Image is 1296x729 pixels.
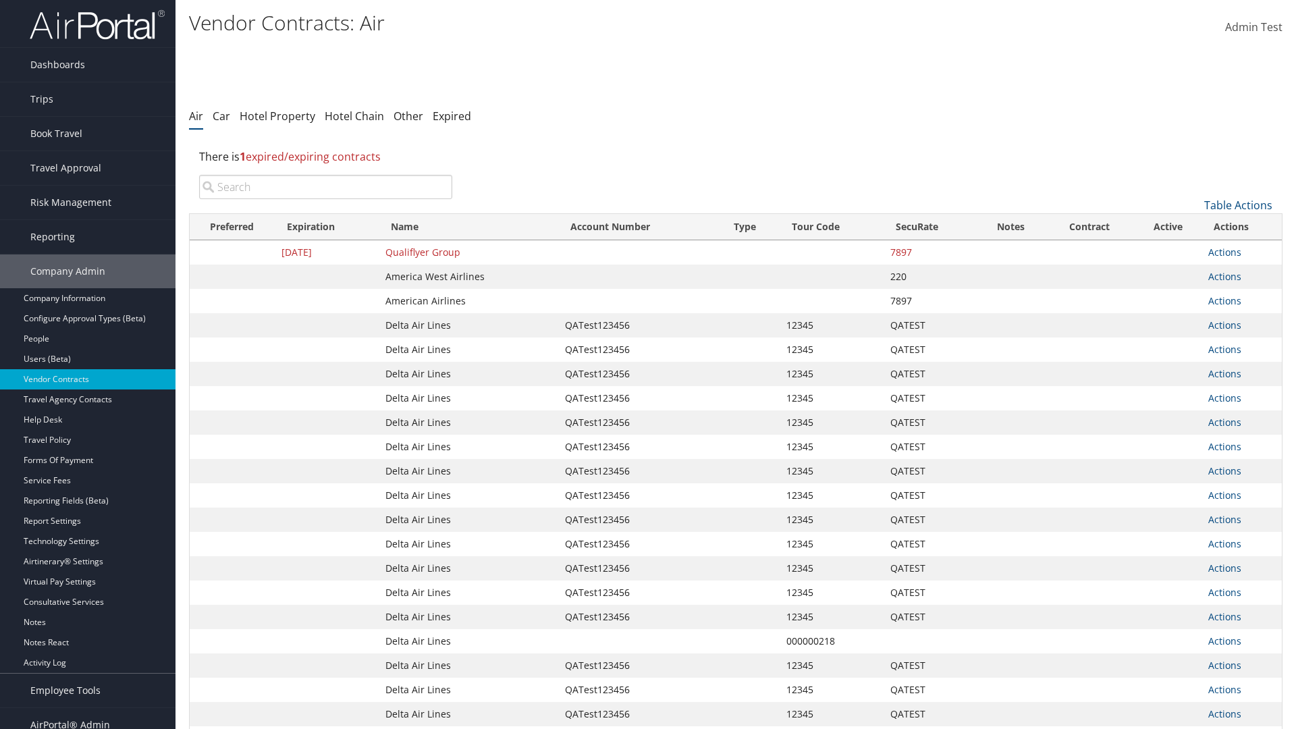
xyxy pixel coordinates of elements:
td: 12345 [780,605,884,629]
td: [DATE] [275,240,379,265]
a: Actions [1208,707,1241,720]
td: Delta Air Lines [379,508,558,532]
th: Contract: activate to sort column ascending [1044,214,1135,240]
th: Name: activate to sort column ascending [379,214,558,240]
a: Other [394,109,423,124]
td: QATest123456 [558,605,722,629]
td: QATEST [884,362,977,386]
a: Expired [433,109,471,124]
td: QATEST [884,532,977,556]
th: Account Number: activate to sort column ascending [558,214,722,240]
td: QATEST [884,435,977,459]
a: Actions [1208,562,1241,574]
span: Employee Tools [30,674,101,707]
th: Notes: activate to sort column ascending [977,214,1044,240]
a: Actions [1208,634,1241,647]
td: QATest123456 [558,410,722,435]
td: Delta Air Lines [379,410,558,435]
td: QATEST [884,386,977,410]
td: QATEST [884,556,977,580]
td: 12345 [780,386,884,410]
td: QATest123456 [558,653,722,678]
input: Search [199,175,452,199]
a: Actions [1208,537,1241,550]
a: Actions [1208,489,1241,502]
td: QATEST [884,653,977,678]
td: Delta Air Lines [379,532,558,556]
h1: Vendor Contracts: Air [189,9,918,37]
td: Delta Air Lines [379,483,558,508]
th: Preferred: activate to sort column ascending [190,214,275,240]
td: Delta Air Lines [379,313,558,337]
td: Delta Air Lines [379,362,558,386]
span: Company Admin [30,254,105,288]
td: QATest123456 [558,532,722,556]
a: Hotel Property [240,109,315,124]
a: Actions [1208,367,1241,380]
a: Actions [1208,513,1241,526]
span: Reporting [30,220,75,254]
td: Delta Air Lines [379,337,558,362]
td: 12345 [780,556,884,580]
td: QATEST [884,410,977,435]
th: Active: activate to sort column ascending [1135,214,1201,240]
td: Delta Air Lines [379,605,558,629]
th: Actions [1201,214,1282,240]
td: 12345 [780,532,884,556]
a: Actions [1208,319,1241,331]
td: QATEST [884,337,977,362]
td: QATest123456 [558,386,722,410]
span: Risk Management [30,186,111,219]
td: QATEST [884,678,977,702]
a: Actions [1208,416,1241,429]
td: 12345 [780,459,884,483]
a: Table Actions [1204,198,1272,213]
th: Expiration: activate to sort column descending [275,214,379,240]
td: Delta Air Lines [379,435,558,459]
span: Admin Test [1225,20,1282,34]
td: QATest123456 [558,702,722,726]
div: There is [189,138,1282,175]
a: Actions [1208,343,1241,356]
td: 12345 [780,653,884,678]
td: QATEST [884,508,977,532]
td: QATest123456 [558,678,722,702]
td: 12345 [780,483,884,508]
strong: 1 [240,149,246,164]
td: QATest123456 [558,556,722,580]
td: 12345 [780,702,884,726]
a: Hotel Chain [325,109,384,124]
td: Delta Air Lines [379,653,558,678]
a: Actions [1208,270,1241,283]
th: Type: activate to sort column ascending [722,214,780,240]
td: QATest123456 [558,459,722,483]
a: Actions [1208,294,1241,307]
td: QATest123456 [558,337,722,362]
td: Delta Air Lines [379,386,558,410]
td: 220 [884,265,977,289]
td: 7897 [884,240,977,265]
td: Delta Air Lines [379,556,558,580]
a: Admin Test [1225,7,1282,49]
td: QATest123456 [558,435,722,459]
a: Actions [1208,246,1241,259]
td: QATEST [884,483,977,508]
td: 12345 [780,435,884,459]
span: expired/expiring contracts [240,149,381,164]
td: QATest123456 [558,313,722,337]
td: QATest123456 [558,483,722,508]
th: Tour Code: activate to sort column ascending [780,214,884,240]
td: America West Airlines [379,265,558,289]
a: Actions [1208,464,1241,477]
img: airportal-logo.png [30,9,165,40]
a: Actions [1208,683,1241,696]
a: Actions [1208,610,1241,623]
td: 12345 [780,337,884,362]
td: 12345 [780,678,884,702]
td: American Airlines [379,289,558,313]
span: Trips [30,82,53,116]
td: Delta Air Lines [379,702,558,726]
td: QATest123456 [558,362,722,386]
td: QATEST [884,580,977,605]
td: 12345 [780,508,884,532]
